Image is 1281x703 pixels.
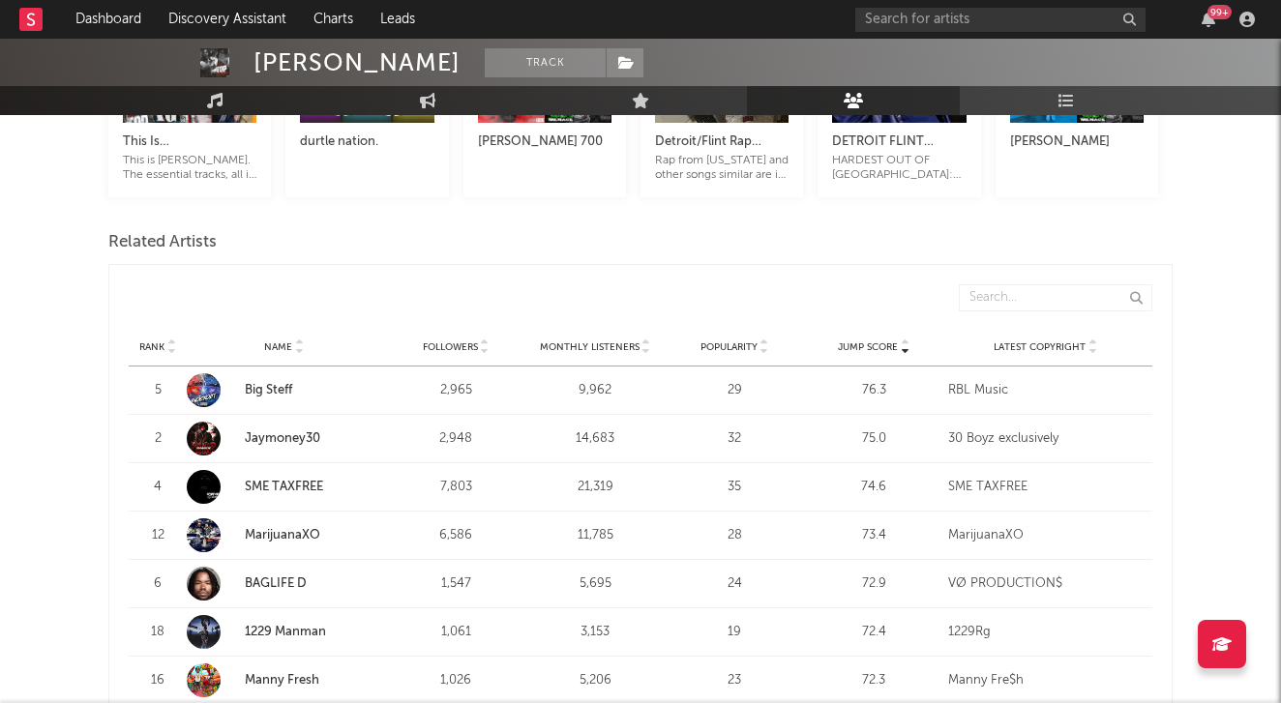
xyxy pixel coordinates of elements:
span: Latest Copyright [994,341,1086,353]
a: MarijuanaXO [187,518,381,552]
div: [PERSON_NAME] 700 [478,131,611,154]
div: 5 [138,381,177,400]
div: Detroit/Flint Rap chronicles [655,131,789,154]
div: 74.6 [809,478,938,497]
div: 2,965 [391,381,521,400]
div: 12 [138,526,177,545]
div: MarijuanaXO [948,526,1143,545]
div: 2 [138,429,177,449]
span: Monthly Listeners [540,341,640,353]
a: SME TAXFREE [245,481,323,493]
button: 99+ [1202,12,1215,27]
div: 72.3 [809,671,938,690]
a: MarijuanaXO [245,529,320,542]
a: Manny Fresh [245,674,319,687]
div: 1,547 [391,574,521,594]
div: 1,061 [391,623,521,642]
div: 5,695 [530,574,660,594]
a: durtle nation. [300,111,433,168]
div: 72.9 [809,574,938,594]
a: Jaymoney30 [187,422,381,455]
div: 76.3 [809,381,938,400]
a: Manny Fresh [187,663,381,697]
a: 1229 Manman [187,615,381,649]
div: 35 [670,478,799,497]
span: Jump Score [838,341,898,353]
div: 23 [670,671,799,690]
div: durtle nation. [300,131,433,154]
button: Track [485,48,606,77]
a: Big Steff [245,384,292,396]
div: 24 [670,574,799,594]
div: 18 [138,623,177,642]
a: This Is [PERSON_NAME]This is [PERSON_NAME]. The essential tracks, all in one playlist. [123,111,256,183]
div: 32 [670,429,799,449]
div: 75.0 [809,429,938,449]
input: Search... [959,284,1152,311]
div: 11,785 [530,526,660,545]
div: [PERSON_NAME] [253,48,461,77]
div: 1229Rg [948,623,1143,642]
div: 6,586 [391,526,521,545]
a: Jaymoney30 [245,432,320,445]
div: 73.4 [809,526,938,545]
div: SME TAXFREE [948,478,1143,497]
span: Popularity [700,341,758,353]
a: DETROIT FLINT [US_STATE] RAP 2025HARDEST OUT OF [GEOGRAPHIC_DATA]: FEAT [PERSON_NAME], [PERSON_NA... [832,111,966,183]
a: SME TAXFREE [187,470,381,504]
div: HARDEST OUT OF [GEOGRAPHIC_DATA]: FEAT [PERSON_NAME], [PERSON_NAME], KRISPYLIFEKIDD, RMC [PERSON_... [832,154,966,183]
div: 30 Boyz exclusively [948,429,1143,449]
div: VØ PRODUCTION$ [948,574,1143,594]
div: Manny Fre$h [948,671,1143,690]
div: 4 [138,478,177,497]
a: [PERSON_NAME] [1010,111,1144,168]
div: 5,206 [530,671,660,690]
div: 16 [138,671,177,690]
a: Detroit/Flint Rap chroniclesRap from [US_STATE] and other songs similar are in this playlist. The... [655,111,789,183]
div: 2,948 [391,429,521,449]
div: 9,962 [530,381,660,400]
div: 28 [670,526,799,545]
div: This is [PERSON_NAME]. The essential tracks, all in one playlist. [123,154,256,183]
input: Search for artists [855,8,1146,32]
div: 6 [138,574,177,594]
div: [PERSON_NAME] [1010,131,1144,154]
div: 99 + [1207,5,1232,19]
a: BAGLIFE D [187,567,381,600]
span: Followers [423,341,478,353]
span: Rank [139,341,164,353]
div: 72.4 [809,623,938,642]
div: 7,803 [391,478,521,497]
div: 29 [670,381,799,400]
div: Rap from [US_STATE] and other songs similar are in this playlist. These songs definitely will hav... [655,154,789,183]
div: This Is [PERSON_NAME] [123,131,256,154]
span: Name [264,341,292,353]
a: Big Steff [187,373,381,407]
span: Related Artists [108,231,217,254]
div: 21,319 [530,478,660,497]
a: 1229 Manman [245,626,326,638]
div: 14,683 [530,429,660,449]
div: 1,026 [391,671,521,690]
a: [PERSON_NAME] 700 [478,111,611,168]
div: DETROIT FLINT [US_STATE] RAP 2025 [832,131,966,154]
a: BAGLIFE D [245,577,307,590]
div: RBL Music [948,381,1143,400]
div: 19 [670,623,799,642]
div: 3,153 [530,623,660,642]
